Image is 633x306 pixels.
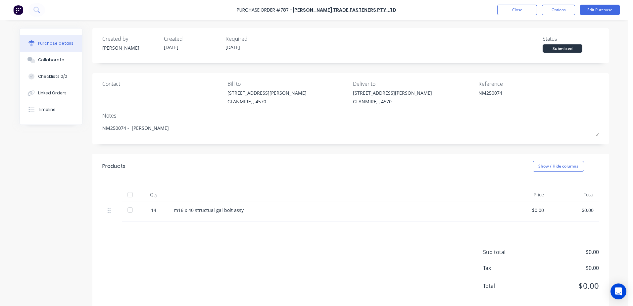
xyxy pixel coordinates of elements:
span: Sub total [483,248,533,256]
div: Collaborate [38,57,64,63]
div: $0.00 [505,207,544,214]
div: Linked Orders [38,90,67,96]
div: Total [549,188,599,201]
textarea: NM250074 [478,89,561,104]
div: 14 [144,207,163,214]
button: Collaborate [20,52,82,68]
button: Checklists 0/0 [20,68,82,85]
div: Created [164,35,220,43]
span: $0.00 [533,248,599,256]
div: Checklists 0/0 [38,74,67,79]
div: Bill to [227,80,348,88]
div: Timeline [38,107,56,113]
div: Open Intercom Messenger [610,283,626,299]
span: Total [483,282,533,290]
div: [PERSON_NAME] [102,44,159,51]
span: $0.00 [533,280,599,292]
button: Purchase details [20,35,82,52]
div: Submitted [543,44,582,53]
button: Close [497,5,537,15]
button: Show / Hide columns [533,161,584,172]
a: [PERSON_NAME] Trade Fasteners Pty Ltd [293,7,396,13]
div: m16 x 40 structual gal bolt assy [174,207,494,214]
div: [STREET_ADDRESS][PERSON_NAME] [353,89,432,96]
div: [STREET_ADDRESS][PERSON_NAME] [227,89,307,96]
div: Products [102,162,125,170]
div: Notes [102,112,599,120]
div: Purchase Order #787 - [237,7,292,14]
div: GLANMIRE, , 4570 [353,98,432,105]
div: Status [543,35,599,43]
button: Options [542,5,575,15]
div: Contact [102,80,223,88]
img: Factory [13,5,23,15]
div: Purchase details [38,40,73,46]
button: Linked Orders [20,85,82,101]
div: Created by [102,35,159,43]
div: Qty [139,188,169,201]
div: Price [500,188,549,201]
div: Deliver to [353,80,473,88]
div: Reference [478,80,599,88]
div: Required [225,35,282,43]
button: Timeline [20,101,82,118]
span: $0.00 [533,264,599,272]
textarea: NM250074 - [PERSON_NAME] [102,121,599,136]
span: Tax [483,264,533,272]
button: Edit Purchase [580,5,620,15]
div: $0.00 [555,207,594,214]
div: GLANMIRE, , 4570 [227,98,307,105]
